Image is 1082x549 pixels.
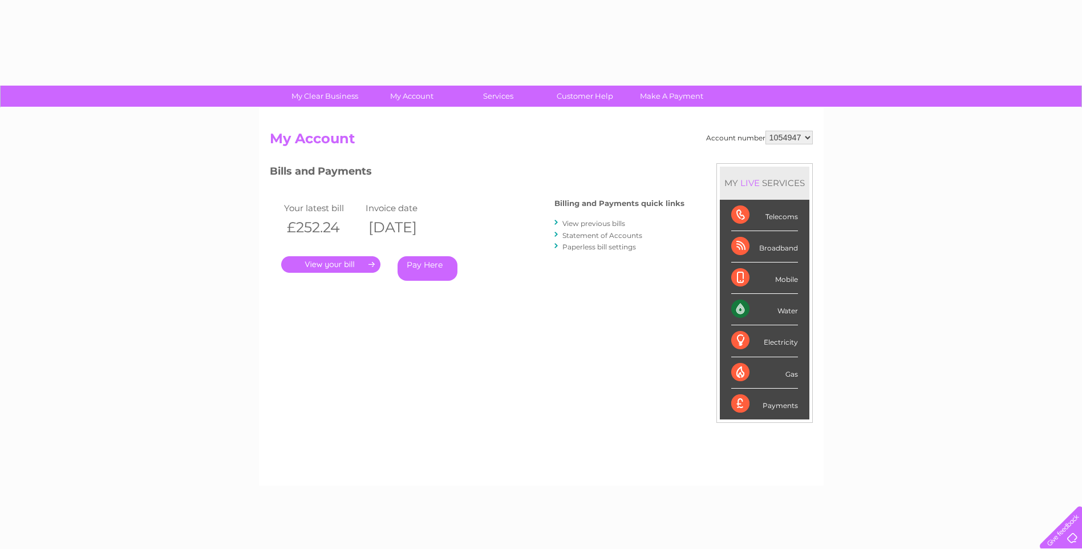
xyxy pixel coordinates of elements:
[731,389,798,419] div: Payments
[538,86,632,107] a: Customer Help
[363,200,445,216] td: Invoice date
[281,216,363,239] th: £252.24
[270,131,813,152] h2: My Account
[731,325,798,357] div: Electricity
[731,231,798,263] div: Broadband
[731,200,798,231] div: Telecoms
[281,256,380,273] a: .
[451,86,545,107] a: Services
[562,243,636,251] a: Paperless bill settings
[738,177,762,188] div: LIVE
[625,86,719,107] a: Make A Payment
[270,163,684,183] h3: Bills and Payments
[562,231,642,240] a: Statement of Accounts
[731,357,798,389] div: Gas
[731,263,798,294] div: Mobile
[278,86,372,107] a: My Clear Business
[706,131,813,144] div: Account number
[554,199,684,208] h4: Billing and Payments quick links
[731,294,798,325] div: Water
[398,256,457,281] a: Pay Here
[364,86,459,107] a: My Account
[720,167,809,199] div: MY SERVICES
[562,219,625,228] a: View previous bills
[363,216,445,239] th: [DATE]
[281,200,363,216] td: Your latest bill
